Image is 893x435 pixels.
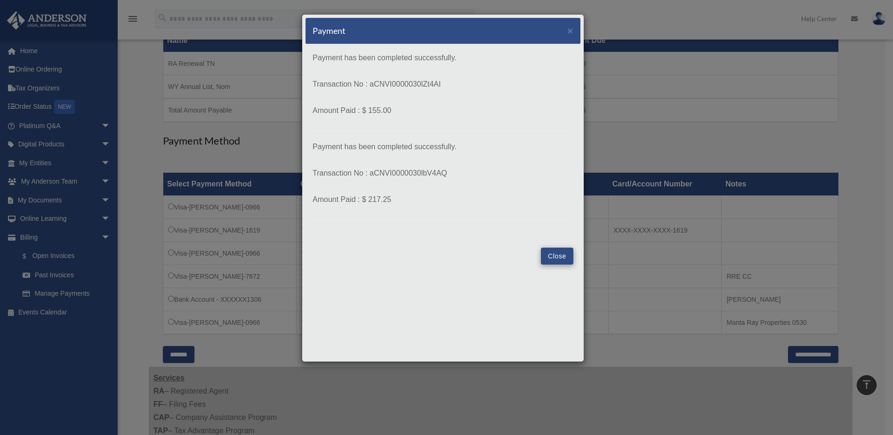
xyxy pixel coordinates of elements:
[313,25,346,37] h5: Payment
[313,51,573,64] p: Payment has been completed successfully.
[313,104,573,117] p: Amount Paid : $ 155.00
[313,140,573,153] p: Payment has been completed successfully.
[313,193,573,206] p: Amount Paid : $ 217.25
[567,25,573,35] button: Close
[313,78,573,91] p: Transaction No : aCNVI0000030lZt4AI
[541,248,573,265] button: Close
[313,167,573,180] p: Transaction No : aCNVI0000030lbV4AQ
[567,25,573,36] span: ×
